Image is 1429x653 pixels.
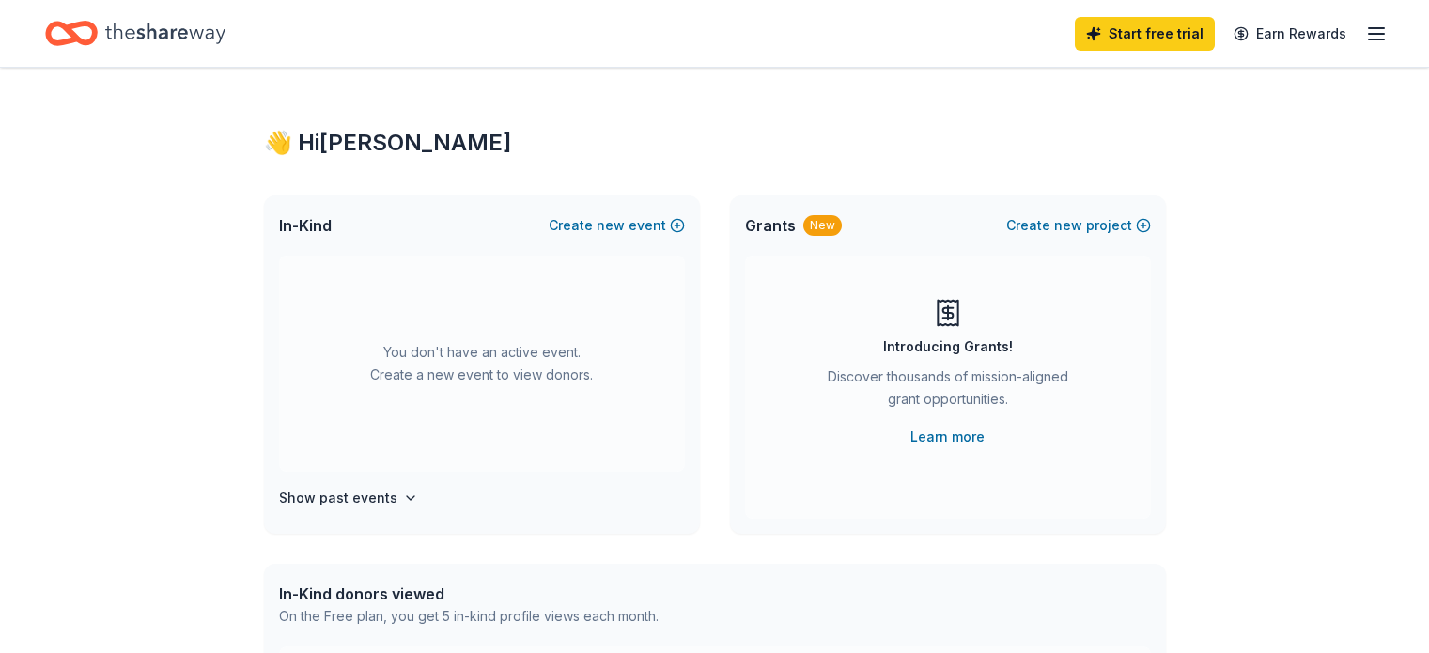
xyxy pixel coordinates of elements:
a: Home [45,11,225,55]
span: In-Kind [279,214,332,237]
span: Grants [745,214,796,237]
div: Discover thousands of mission-aligned grant opportunities. [820,365,1076,418]
a: Learn more [910,426,985,448]
button: Createnewevent [549,214,685,237]
div: Introducing Grants! [883,335,1013,358]
button: Show past events [279,487,418,509]
div: In-Kind donors viewed [279,583,659,605]
a: Start free trial [1075,17,1215,51]
span: new [1054,214,1082,237]
div: 👋 Hi [PERSON_NAME] [264,128,1166,158]
h4: Show past events [279,487,397,509]
div: On the Free plan, you get 5 in-kind profile views each month. [279,605,659,628]
div: You don't have an active event. Create a new event to view donors. [279,256,685,472]
a: Earn Rewards [1222,17,1358,51]
button: Createnewproject [1006,214,1151,237]
span: new [597,214,625,237]
div: New [803,215,842,236]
